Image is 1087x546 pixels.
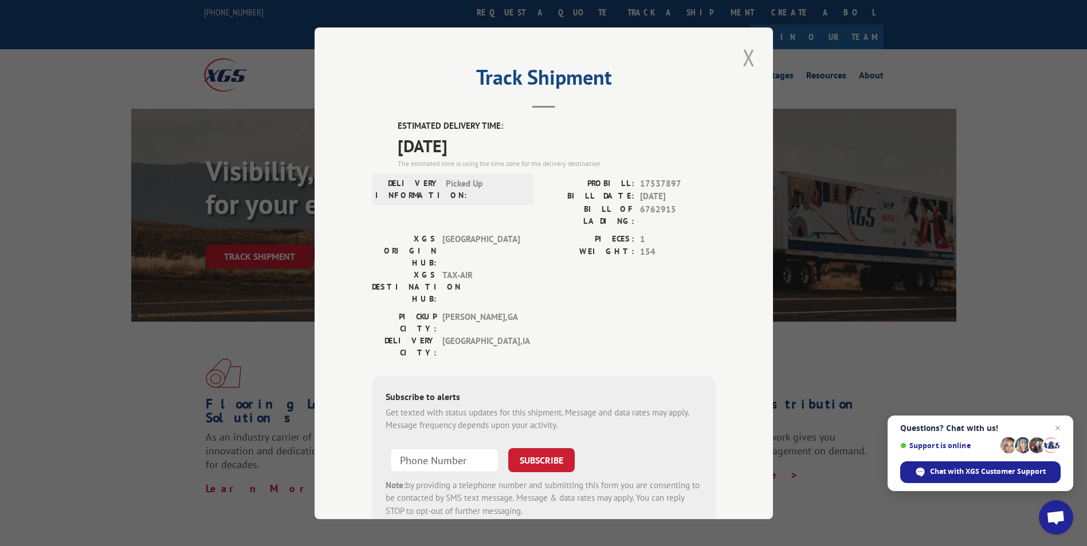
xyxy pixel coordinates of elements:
a: Open chat [1039,500,1073,535]
button: Close modal [739,42,759,73]
span: Picked Up [446,177,523,201]
span: Questions? Chat with us! [900,424,1061,433]
strong: Note: [386,479,406,490]
span: [DATE] [640,190,716,203]
label: DELIVERY INFORMATION: [375,177,440,201]
label: PROBILL: [544,177,634,190]
input: Phone Number [390,448,499,472]
div: Get texted with status updates for this shipment. Message and data rates may apply. Message frequ... [386,406,702,432]
span: Chat with XGS Customer Support [930,466,1046,477]
span: [PERSON_NAME] , GA [442,310,520,334]
label: DELIVERY CITY: [372,334,437,358]
label: PICKUP CITY: [372,310,437,334]
label: XGS ORIGIN HUB: [372,232,437,268]
label: BILL OF LADING: [544,203,634,227]
span: 6762915 [640,203,716,227]
label: BILL DATE: [544,190,634,203]
label: PIECES: [544,232,634,246]
label: XGS DESTINATION HUB: [372,268,437,304]
h2: Track Shipment [372,69,716,91]
div: by providing a telephone number and submitting this form you are consenting to be contacted by SM... [386,478,702,517]
span: TAX-AIR [442,268,520,304]
span: [DATE] [398,132,716,158]
label: WEIGHT: [544,246,634,259]
div: Subscribe to alerts [386,389,702,406]
span: Support is online [900,441,996,450]
span: [GEOGRAPHIC_DATA] , IA [442,334,520,358]
span: 154 [640,246,716,259]
span: 1 [640,232,716,246]
button: SUBSCRIBE [508,448,575,472]
span: 17537897 [640,177,716,190]
div: The estimated time is using the time zone for the delivery destination. [398,158,716,168]
span: [GEOGRAPHIC_DATA] [442,232,520,268]
label: ESTIMATED DELIVERY TIME: [398,120,716,133]
span: Chat with XGS Customer Support [900,461,1061,483]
